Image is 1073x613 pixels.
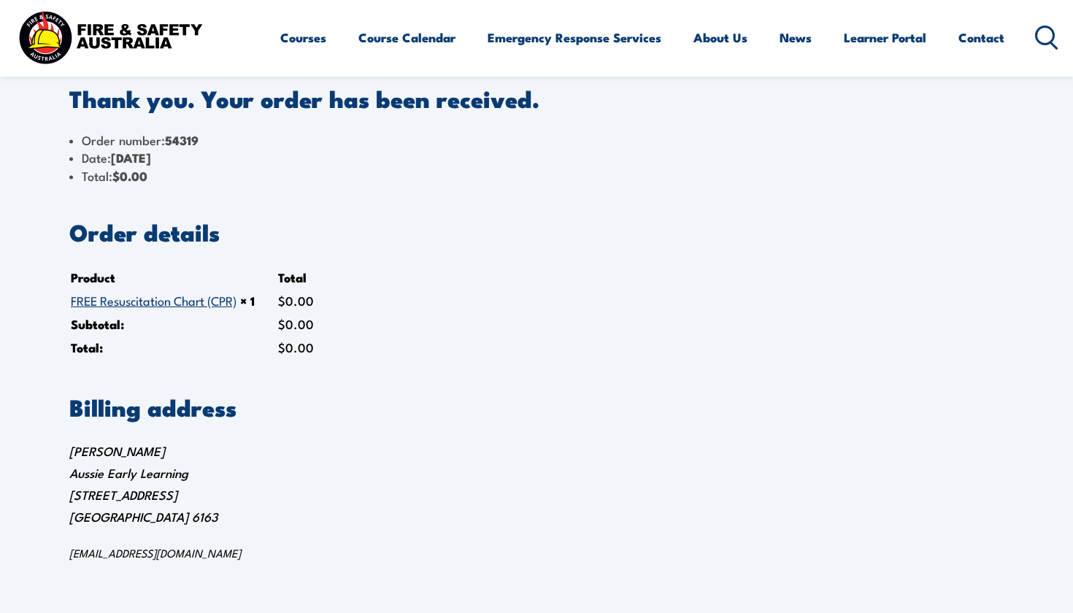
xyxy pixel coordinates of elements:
a: Course Calendar [358,18,455,57]
a: Learner Portal [844,18,926,57]
a: Emergency Response Services [488,18,661,57]
th: Total: [71,336,277,358]
span: 0.00 [278,338,314,356]
p: Thank you. Your order has been received. [69,88,1004,108]
h2: Order details [69,221,1004,242]
a: News [780,18,812,57]
strong: 54319 [165,131,199,150]
bdi: 0.00 [112,166,147,185]
strong: [DATE] [111,148,151,167]
th: Product [71,266,277,288]
strong: × 1 [240,291,255,310]
th: Subtotal: [71,313,277,335]
a: Contact [958,18,1004,57]
h2: Billing address [69,396,1004,417]
a: About Us [693,18,747,57]
p: [EMAIL_ADDRESS][DOMAIN_NAME] [69,546,1004,560]
li: Order number: [69,131,1004,149]
span: $ [278,315,285,333]
li: Date: [69,149,1004,166]
a: FREE Resuscitation Chart (CPR) [71,291,236,309]
a: Courses [280,18,326,57]
li: Total: [69,167,1004,185]
bdi: 0.00 [278,291,314,309]
th: Total [278,266,336,288]
span: $ [278,338,285,356]
span: 0.00 [278,315,314,333]
span: $ [278,291,285,309]
address: [PERSON_NAME] Aussie Early Learning [STREET_ADDRESS] [GEOGRAPHIC_DATA] 6163 [69,440,1004,560]
span: $ [112,166,120,185]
